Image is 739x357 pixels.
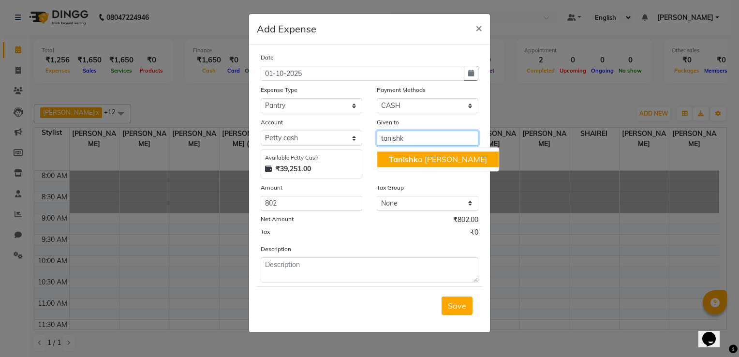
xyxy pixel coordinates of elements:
ngb-highlight: a [PERSON_NAME] [389,154,487,164]
iframe: chat widget [698,318,729,347]
label: Net Amount [261,215,294,223]
strong: ₹39,251.00 [276,164,311,174]
input: Amount [261,196,362,211]
label: Payment Methods [377,86,426,94]
label: Amount [261,183,282,192]
button: Close [468,14,490,41]
span: Tanishk [389,154,418,164]
label: Expense Type [261,86,297,94]
h5: Add Expense [257,22,316,36]
span: ₹802.00 [453,215,478,227]
label: Tax Group [377,183,404,192]
div: Available Petty Cash [265,154,358,162]
input: Given to [377,131,478,146]
label: Description [261,245,291,253]
label: Date [261,53,274,62]
label: Tax [261,227,270,236]
span: ₹0 [470,227,478,240]
span: × [475,20,482,35]
label: Account [261,118,283,127]
button: Save [442,297,473,315]
label: Given to [377,118,399,127]
span: Save [448,301,466,311]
